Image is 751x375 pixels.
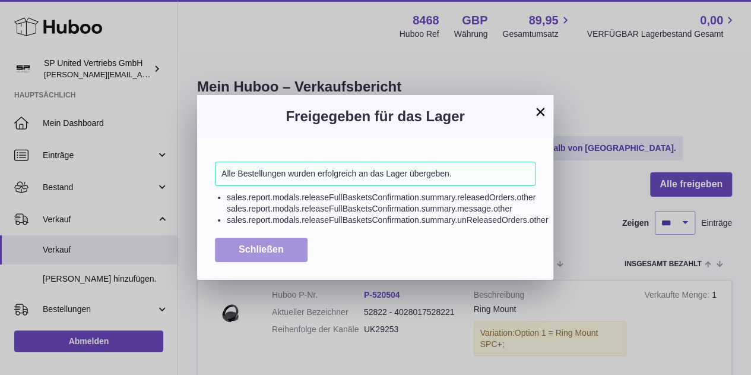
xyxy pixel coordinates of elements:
h3: Freigegeben für das Lager [215,107,535,126]
div: Alle Bestellungen wurden erfolgreich an das Lager übergeben. [215,162,535,186]
button: × [533,105,547,119]
button: Schließen [215,238,308,262]
li: sales.report.modals.releaseFullBasketsConfirmation.summary.releasedOrders.other sales.report.moda... [227,192,535,215]
li: sales.report.modals.releaseFullBasketsConfirmation.summary.unReleasedOrders.other [227,215,535,226]
span: Schließen [239,244,284,254]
